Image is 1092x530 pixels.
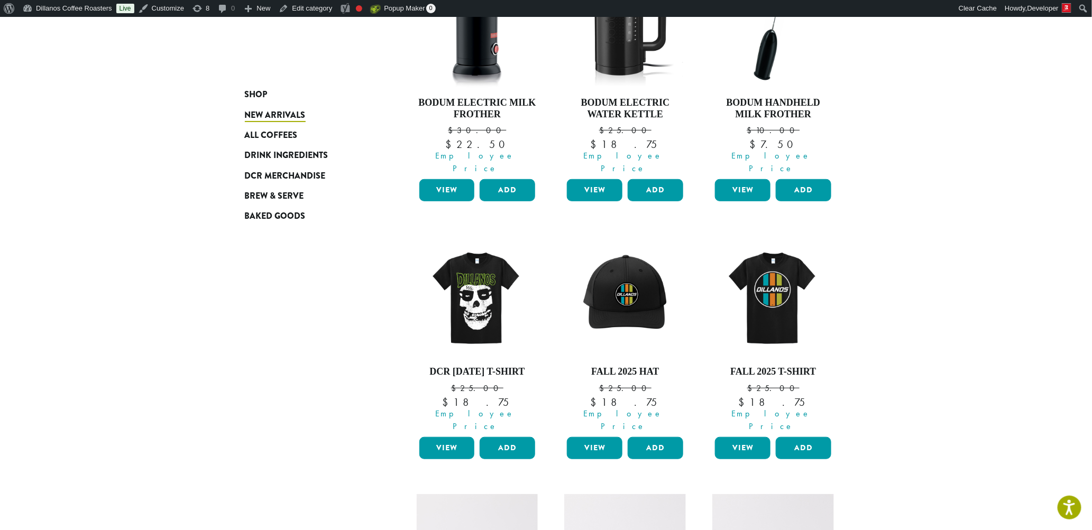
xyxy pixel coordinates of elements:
span: DCR Merchandise [245,170,326,183]
span: Employee Price [412,407,538,433]
a: DCR [DATE] T-Shirt $25.00 Employee Price [417,236,538,433]
span: Developer [1027,4,1059,12]
span: Employee Price [412,150,538,175]
span: Shop [245,88,268,101]
h4: Fall 2025 Hat [564,366,686,378]
span: $ [747,383,756,394]
span: $ [590,137,601,151]
span: $ [747,125,756,136]
bdi: 25.00 [747,383,800,394]
a: View [715,179,770,201]
button: Add [776,437,831,459]
h4: Bodum Electric Water Kettle [564,97,686,120]
bdi: 25.00 [599,125,651,136]
bdi: 18.75 [738,395,809,409]
span: $ [599,125,608,136]
h4: Fall 2025 T-Shirt [712,366,834,378]
bdi: 10.00 [747,125,800,136]
span: Drink Ingredients [245,149,328,162]
a: Drink Ingredients [245,145,372,165]
span: Employee Price [560,150,686,175]
h4: Bodum Handheld Milk Frother [712,97,834,120]
button: Add [628,179,683,201]
span: $ [738,395,749,409]
span: $ [448,125,457,136]
a: View [419,179,475,201]
bdi: 18.75 [590,137,660,151]
button: Add [776,179,831,201]
h4: DCR [DATE] T-Shirt [417,366,538,378]
span: $ [590,395,601,409]
bdi: 18.75 [442,395,512,409]
h4: Bodum Electric Milk Frother [417,97,538,120]
a: View [419,437,475,459]
a: Fall 2025 Hat $25.00 Employee Price [564,236,686,433]
span: Brew & Serve [245,190,304,203]
bdi: 25.00 [599,383,651,394]
span: $ [599,383,608,394]
a: Baked Goods [245,206,372,226]
span: $ [445,137,456,151]
a: View [567,179,622,201]
a: Live [116,4,134,13]
a: Shop [245,85,372,105]
span: $ [442,395,453,409]
a: View [567,437,622,459]
a: Brew & Serve [245,186,372,206]
button: Add [480,437,535,459]
a: All Coffees [245,125,372,145]
bdi: 22.50 [445,137,509,151]
span: All Coffees [245,129,298,142]
bdi: 18.75 [590,395,660,409]
span: $ [451,383,460,394]
a: View [715,437,770,459]
bdi: 30.00 [448,125,506,136]
a: DCR Merchandise [245,166,372,186]
a: New Arrivals [245,105,372,125]
span: $ [749,137,760,151]
span: Employee Price [560,407,686,433]
span: Employee Price [708,150,834,175]
bdi: 25.00 [451,383,503,394]
div: Focus keyphrase not set [356,5,362,12]
span: Baked Goods [245,210,306,223]
bdi: 7.50 [749,137,797,151]
span: 0 [426,4,436,13]
img: DCR-Retro-Three-Strip-Circle-Patch-Trucker-Hat-Fall-WEB-scaled.jpg [564,236,686,358]
button: Add [628,437,683,459]
span: Employee Price [708,407,834,433]
img: DCR-Retro-Three-Strip-Circle-Tee-Fall-WEB-scaled.jpg [712,236,834,358]
button: Add [480,179,535,201]
img: DCR-Halloween-Tee-LTO-WEB-scaled.jpg [416,236,538,358]
span: New Arrivals [245,109,306,122]
a: Fall 2025 T-Shirt $25.00 Employee Price [712,236,834,433]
